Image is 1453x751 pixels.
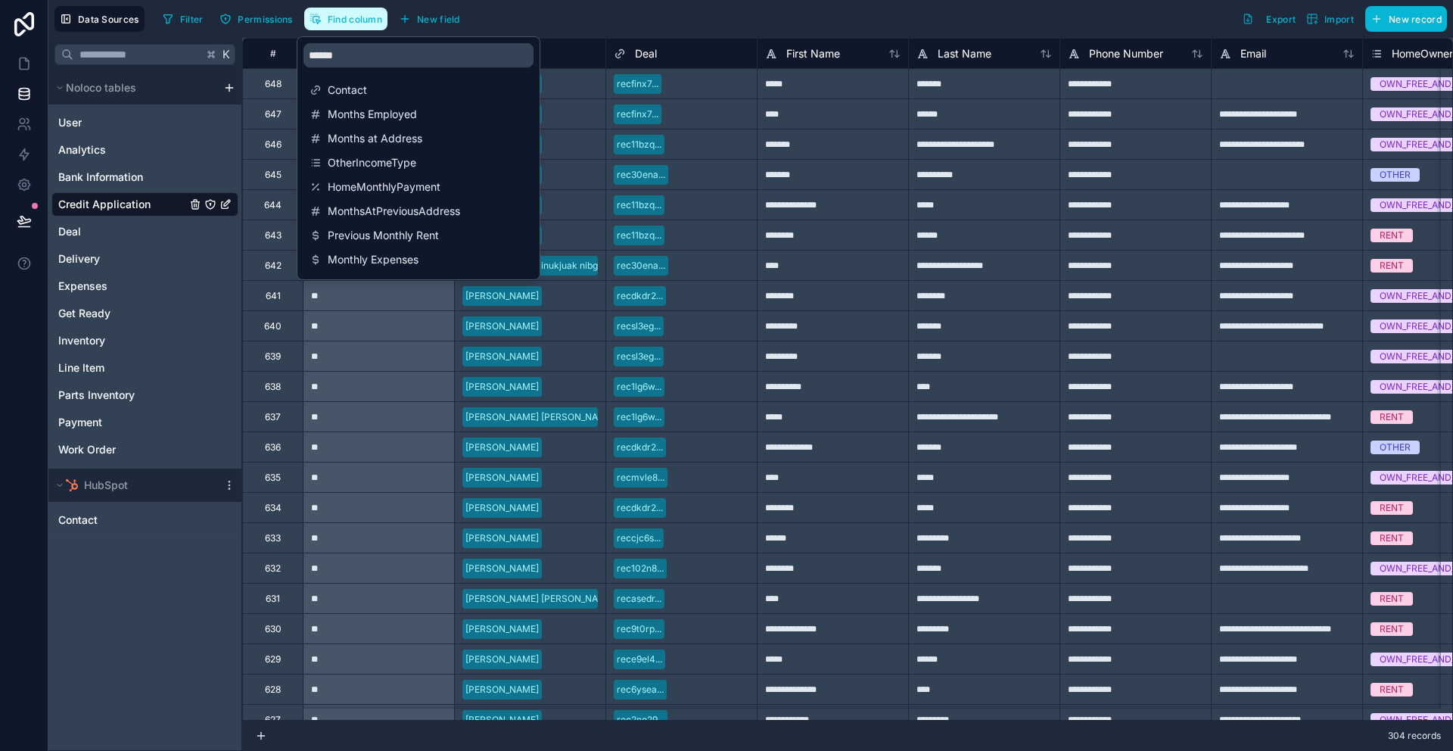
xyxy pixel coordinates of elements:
[417,14,460,25] span: New field
[1380,441,1411,454] div: OTHER
[1380,259,1404,273] div: RENT
[265,623,282,635] div: 630
[1380,410,1404,424] div: RENT
[328,83,511,98] span: Contact
[617,410,661,424] div: rec1lg6w...
[617,501,663,515] div: recdkdr2...
[265,502,282,514] div: 634
[328,14,382,25] span: Find column
[328,107,511,122] span: Months Employed
[78,14,139,25] span: Data Sources
[465,653,539,666] div: [PERSON_NAME]
[265,169,282,181] div: 645
[617,108,658,121] div: recfinx7...
[786,46,840,61] span: First Name
[265,351,281,363] div: 639
[328,252,511,267] span: Monthly Expenses
[465,683,539,696] div: [PERSON_NAME]
[617,229,661,242] div: rec11bzq...
[617,198,661,212] div: rec11bzq...
[328,179,511,195] span: HomeMonthlyPayment
[1324,14,1354,25] span: Import
[1380,501,1404,515] div: RENT
[265,381,281,393] div: 638
[265,411,281,423] div: 637
[617,531,661,545] div: reccjc6s...
[264,320,282,332] div: 640
[617,319,661,333] div: recsl3eg...
[617,289,663,303] div: recdkdr2...
[328,204,511,219] span: MonthsAtPreviousAddress
[1089,46,1163,61] span: Phone Number
[465,713,539,727] div: [PERSON_NAME]
[265,472,281,484] div: 635
[1380,168,1411,182] div: OTHER
[465,471,539,485] div: [PERSON_NAME]
[328,155,511,170] span: OtherIncomeType
[265,139,282,151] div: 646
[238,14,292,25] span: Permissions
[1380,229,1404,242] div: RENT
[328,131,511,146] span: Months at Address
[465,350,539,363] div: [PERSON_NAME]
[1388,730,1441,742] span: 304 records
[617,592,661,606] div: recasedr...
[221,49,232,60] span: K
[297,37,540,279] div: scrollable content
[214,8,297,30] button: Permissions
[265,108,282,120] div: 647
[617,562,664,575] div: rec102n8...
[465,592,648,606] div: [PERSON_NAME] [PERSON_NAME] Kingilik
[266,593,280,605] div: 631
[617,441,663,454] div: recdkdr2...
[1301,6,1359,32] button: Import
[328,228,511,243] span: Previous Monthly Rent
[465,562,539,575] div: [PERSON_NAME]
[617,138,661,151] div: rec11bzq...
[265,684,281,696] div: 628
[617,683,664,696] div: rec6ysea...
[266,290,281,302] div: 641
[265,532,281,544] div: 633
[465,531,539,545] div: [PERSON_NAME]
[465,622,539,636] div: [PERSON_NAME]
[635,46,657,61] span: Deal
[1380,592,1404,606] div: RENT
[254,48,291,59] div: #
[465,410,614,424] div: [PERSON_NAME] [PERSON_NAME]
[180,14,204,25] span: Filter
[265,229,282,242] div: 643
[617,259,665,273] div: rec30ena...
[54,6,145,32] button: Data Sources
[394,8,465,30] button: New field
[1380,683,1404,696] div: RENT
[617,471,664,485] div: recmvle8...
[214,8,303,30] a: Permissions
[617,77,658,91] div: recfinx7...
[157,8,209,30] button: Filter
[465,319,539,333] div: [PERSON_NAME]
[1380,622,1404,636] div: RENT
[265,714,281,726] div: 627
[1359,6,1447,32] a: New record
[1380,531,1404,545] div: RENT
[265,562,281,575] div: 632
[1266,14,1296,25] span: Export
[264,199,282,211] div: 644
[1389,14,1442,25] span: New record
[617,622,661,636] div: rec9t0rp...
[265,441,281,453] div: 636
[1237,6,1301,32] button: Export
[265,260,282,272] div: 642
[465,501,539,515] div: [PERSON_NAME]
[938,46,991,61] span: Last Name
[1240,46,1266,61] span: Email
[265,653,281,665] div: 629
[465,441,539,454] div: [PERSON_NAME]
[617,713,664,727] div: rec2no29...
[265,78,282,90] div: 648
[304,8,387,30] button: Find column
[617,380,661,394] div: rec1lg6w...
[465,259,619,273] div: [PERSON_NAME] inukjuak nibgoarsi
[465,380,539,394] div: [PERSON_NAME]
